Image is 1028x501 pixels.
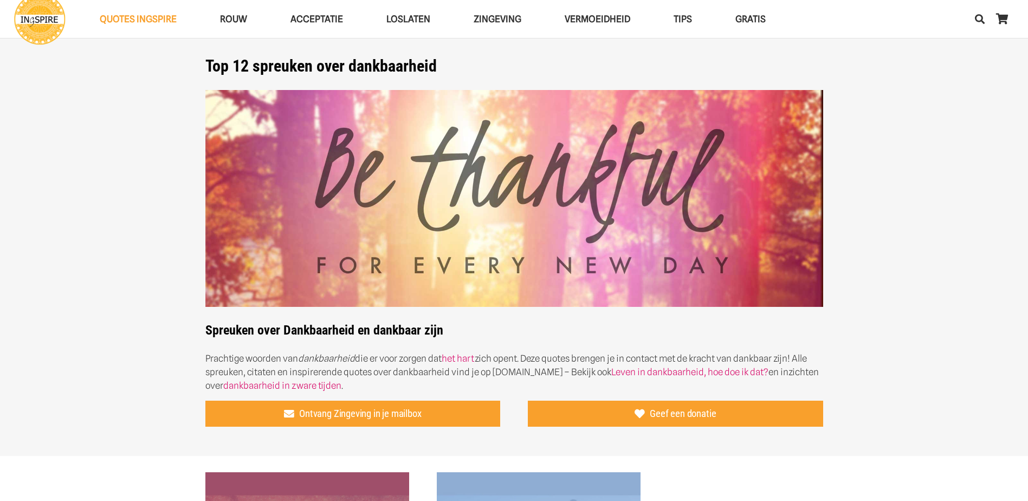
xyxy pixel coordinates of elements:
[205,401,501,427] a: Ontvang Zingeving in je mailbox
[652,5,714,33] a: TIPSTIPS Menu
[565,14,630,24] span: VERMOEIDHEID
[528,401,823,427] a: Geef een donatie
[205,56,823,76] h1: Top 12 spreuken over dankbaarheid
[205,473,409,484] a: We leven niet eeuwig, we hebben alleen maar dit moment, dat schittert als…
[198,5,269,33] a: ROUWROUW Menu
[650,408,716,420] span: Geef een donatie
[205,90,823,338] strong: Spreuken over Dankbaarheid en dankbaar zijn
[452,5,543,33] a: ZingevingZingeving Menu
[969,5,991,33] a: Zoeken
[474,14,521,24] span: Zingeving
[674,14,692,24] span: TIPS
[365,5,452,33] a: LoslatenLoslaten Menu
[714,5,787,33] a: GRATISGRATIS Menu
[223,380,341,391] a: dankbaarheid in zware tijden
[78,5,198,33] a: QUOTES INGSPIREQUOTES INGSPIRE Menu
[299,408,421,420] span: Ontvang Zingeving in je mailbox
[298,353,355,364] em: dankbaarheid
[386,14,430,24] span: Loslaten
[220,14,247,24] span: ROUW
[269,5,365,33] a: AcceptatieAcceptatie Menu
[735,14,766,24] span: GRATIS
[442,353,475,364] a: het hart
[290,14,343,24] span: Acceptatie
[437,473,641,484] a: GEEF wat je ontvangt, ONTVANG wat je krijgt, WAARDEER wat je hebt – Ingspire ©
[543,5,652,33] a: VERMOEIDHEIDVERMOEIDHEID Menu
[100,14,177,24] span: QUOTES INGSPIRE
[611,367,768,377] a: Leven in dankbaarheid, hoe doe ik dat?
[205,90,823,307] img: De mooiste spreuken van Ingspire over Dankbaarheid en Dankbaar zijn
[205,352,823,393] p: Prachtige woorden van die er voor zorgen dat zich opent. Deze quotes brengen je in contact met de...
